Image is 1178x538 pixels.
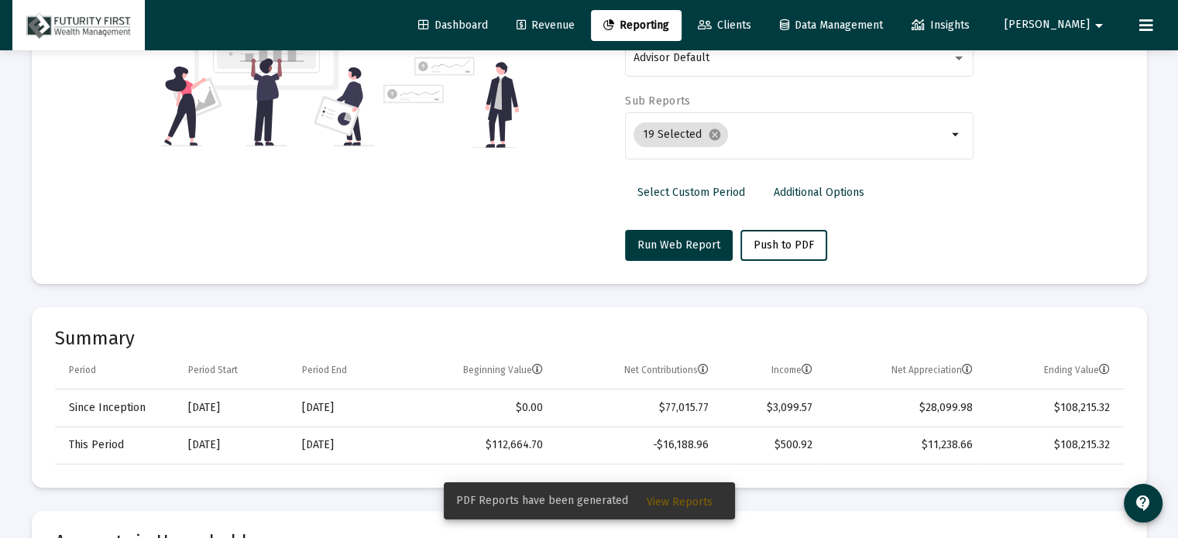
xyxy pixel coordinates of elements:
[754,238,814,252] span: Push to PDF
[55,427,177,464] td: This Period
[177,352,291,389] td: Column Period Start
[780,19,883,32] span: Data Management
[383,29,519,148] img: reporting-alt
[647,495,713,509] span: View Reports
[891,364,972,376] div: Net Appreciation
[418,19,488,32] span: Dashboard
[1134,494,1152,512] mat-icon: contact_support
[634,122,728,147] mat-chip: 19 Selected
[1044,364,1110,376] div: Ending Value
[634,51,709,64] span: Advisor Default
[591,10,682,41] a: Reporting
[698,19,751,32] span: Clients
[899,10,982,41] a: Insights
[504,10,587,41] a: Revenue
[983,427,1123,464] td: $108,215.32
[554,427,720,464] td: -$16,188.96
[823,389,983,427] td: $28,099.98
[603,19,669,32] span: Reporting
[55,331,1124,346] mat-card-title: Summary
[291,352,399,389] td: Column Period End
[634,119,947,150] mat-chip-list: Selection
[740,230,827,261] button: Push to PDF
[188,437,280,453] div: [DATE]
[634,487,725,515] button: View Reports
[554,352,720,389] td: Column Net Contributions
[912,19,970,32] span: Insights
[399,427,554,464] td: $112,664.70
[55,389,177,427] td: Since Inception
[188,364,238,376] div: Period Start
[55,352,177,389] td: Column Period
[768,10,895,41] a: Data Management
[983,352,1123,389] td: Column Ending Value
[456,493,628,509] span: PDF Reports have been generated
[302,400,388,416] div: [DATE]
[624,364,709,376] div: Net Contributions
[637,186,745,199] span: Select Custom Period
[188,400,280,416] div: [DATE]
[720,352,823,389] td: Column Income
[720,427,823,464] td: $500.92
[517,19,575,32] span: Revenue
[774,186,864,199] span: Additional Options
[986,9,1127,40] button: [PERSON_NAME]
[685,10,764,41] a: Clients
[399,389,554,427] td: $0.00
[708,128,722,142] mat-icon: cancel
[1090,10,1108,41] mat-icon: arrow_drop_down
[1005,19,1090,32] span: [PERSON_NAME]
[463,364,543,376] div: Beginning Value
[302,364,347,376] div: Period End
[637,238,720,252] span: Run Web Report
[625,230,733,261] button: Run Web Report
[554,389,720,427] td: $77,015.77
[720,389,823,427] td: $3,099.57
[947,125,966,144] mat-icon: arrow_drop_down
[983,389,1123,427] td: $108,215.32
[302,437,388,453] div: [DATE]
[625,94,690,108] label: Sub Reports
[69,364,96,376] div: Period
[24,10,133,41] img: Dashboard
[823,352,983,389] td: Column Net Appreciation
[823,427,983,464] td: $11,238.66
[771,364,812,376] div: Income
[399,352,554,389] td: Column Beginning Value
[406,10,500,41] a: Dashboard
[55,352,1124,464] div: Data grid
